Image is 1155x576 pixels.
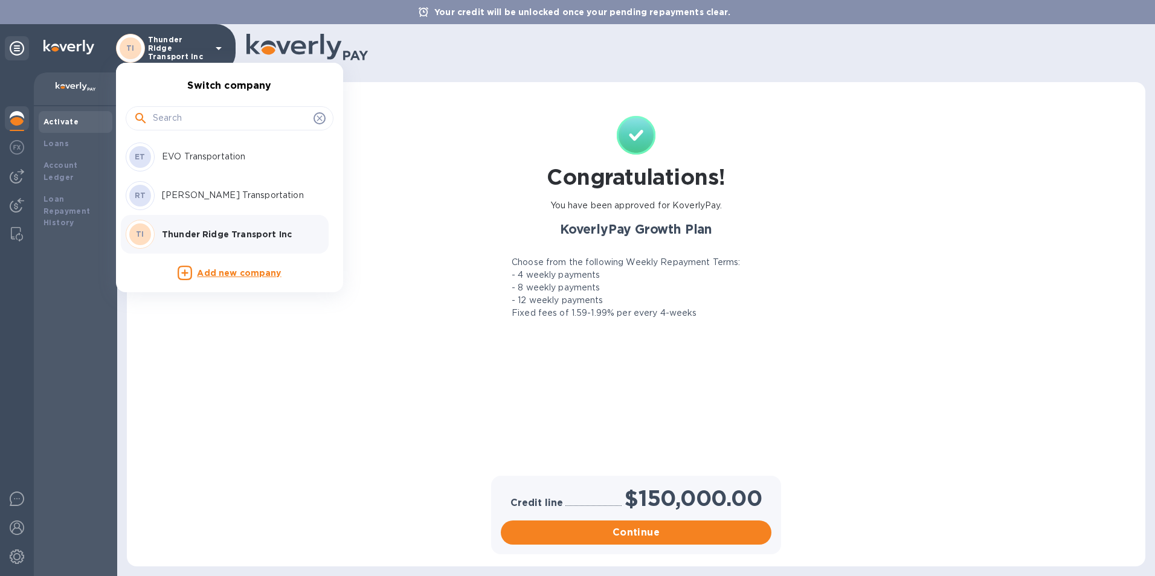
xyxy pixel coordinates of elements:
[197,267,281,280] p: Add new company
[153,109,309,127] input: Search
[162,228,314,240] p: Thunder Ridge Transport Inc
[162,189,314,202] p: [PERSON_NAME] Transportation
[135,152,146,161] b: ET
[135,191,146,200] b: RT
[162,150,314,163] p: EVO Transportation
[136,229,144,238] b: TI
